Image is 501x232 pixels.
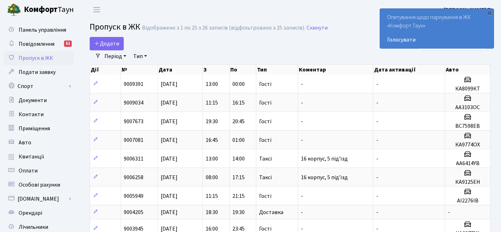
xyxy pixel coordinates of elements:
[301,99,303,107] span: -
[161,155,178,163] span: [DATE]
[4,23,74,37] a: Панель управління
[19,139,31,146] span: Авто
[4,37,74,51] a: Повідомлення51
[232,136,245,144] span: 01:00
[448,123,487,130] h5: ВС7598ЕВ
[232,192,245,200] span: 21:15
[259,100,271,106] span: Гості
[203,65,230,75] th: З
[124,208,143,216] span: 9004205
[206,155,218,163] span: 13:00
[4,93,74,107] a: Документи
[161,208,178,216] span: [DATE]
[448,142,487,148] h5: КА9774ОХ
[19,26,66,34] span: Панель управління
[88,4,105,15] button: Переключити навігацію
[376,155,378,163] span: -
[256,65,298,75] th: Тип
[4,136,74,150] a: Авто
[4,79,74,93] a: Спорт
[448,208,450,216] span: -
[232,174,245,181] span: 17:15
[376,136,378,144] span: -
[448,197,487,204] h5: АІ2276ІВ
[124,136,143,144] span: 9007081
[206,192,218,200] span: 11:15
[4,192,74,206] a: [DOMAIN_NAME]
[161,136,178,144] span: [DATE]
[124,192,143,200] span: 9005949
[380,9,494,48] div: Опитування щодо паркування в ЖК «Комфорт Таун»
[376,118,378,125] span: -
[301,118,303,125] span: -
[19,111,44,118] span: Контакти
[4,178,74,192] a: Особові рахунки
[206,208,218,216] span: 18:30
[4,51,74,65] a: Пропуск в ЖК
[301,208,303,216] span: -
[19,209,42,217] span: Орендарі
[232,80,245,88] span: 00:00
[161,118,178,125] span: [DATE]
[376,192,378,200] span: -
[19,153,44,161] span: Квитанції
[102,50,129,62] a: Період
[376,208,378,216] span: -
[124,118,143,125] span: 9007673
[259,226,271,232] span: Гості
[259,137,271,143] span: Гості
[301,80,303,88] span: -
[19,167,38,175] span: Оплати
[206,174,218,181] span: 08:00
[259,156,272,162] span: Таксі
[301,174,348,181] span: 16 корпус, 5 під'їзд
[142,25,305,31] div: Відображено з 1 по 25 з 26 записів (відфільтровано з 25 записів).
[259,209,283,215] span: Доставка
[124,99,143,107] span: 9009034
[124,155,143,163] span: 9006311
[298,65,373,75] th: Коментар
[19,223,48,231] span: Лічильники
[19,68,56,76] span: Подати заявку
[373,65,445,75] th: Дата активації
[19,125,50,132] span: Приміщення
[445,65,490,75] th: Авто
[19,96,47,104] span: Документи
[130,50,150,62] a: Тип
[486,10,493,17] div: ×
[232,208,245,216] span: 19:30
[301,155,348,163] span: 16 корпус, 5 під'їзд
[94,40,119,48] span: Додати
[376,99,378,107] span: -
[259,193,271,199] span: Гості
[376,174,378,181] span: -
[4,107,74,121] a: Контакти
[4,121,74,136] a: Приміщення
[444,6,493,14] a: [PERSON_NAME] П.
[121,65,158,75] th: №
[301,136,303,144] span: -
[448,160,487,167] h5: АА6414YВ
[206,118,218,125] span: 19:30
[19,40,54,48] span: Повідомлення
[19,181,60,189] span: Особові рахунки
[161,192,178,200] span: [DATE]
[161,80,178,88] span: [DATE]
[376,80,378,88] span: -
[448,104,487,111] h5: АА3103ОС
[24,4,58,15] b: Комфорт
[259,119,271,124] span: Гості
[90,37,124,50] a: Додати
[232,99,245,107] span: 16:15
[259,81,271,87] span: Гості
[19,54,53,62] span: Пропуск в ЖК
[158,65,203,75] th: Дата
[448,86,487,92] h5: КА8099КТ
[307,25,328,31] a: Скинути
[4,65,74,79] a: Подати заявку
[4,164,74,178] a: Оплати
[206,136,218,144] span: 16:45
[7,3,21,17] img: logo.png
[124,174,143,181] span: 9006258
